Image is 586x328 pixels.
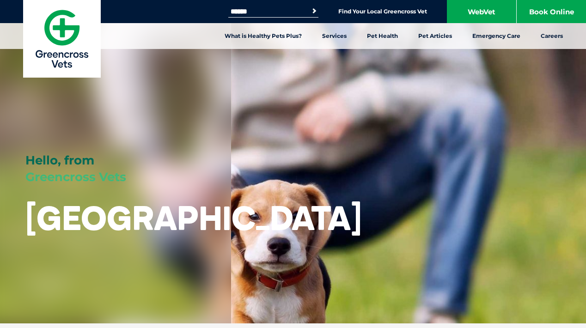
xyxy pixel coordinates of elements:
a: Emergency Care [462,23,531,49]
h1: [GEOGRAPHIC_DATA] [25,200,362,236]
a: Pet Articles [408,23,462,49]
span: Greencross Vets [25,170,126,184]
button: Search [310,6,319,16]
span: Hello, from [25,153,94,168]
a: What is Healthy Pets Plus? [214,23,312,49]
a: Pet Health [357,23,408,49]
a: Find Your Local Greencross Vet [338,8,427,15]
a: Careers [531,23,573,49]
a: Services [312,23,357,49]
